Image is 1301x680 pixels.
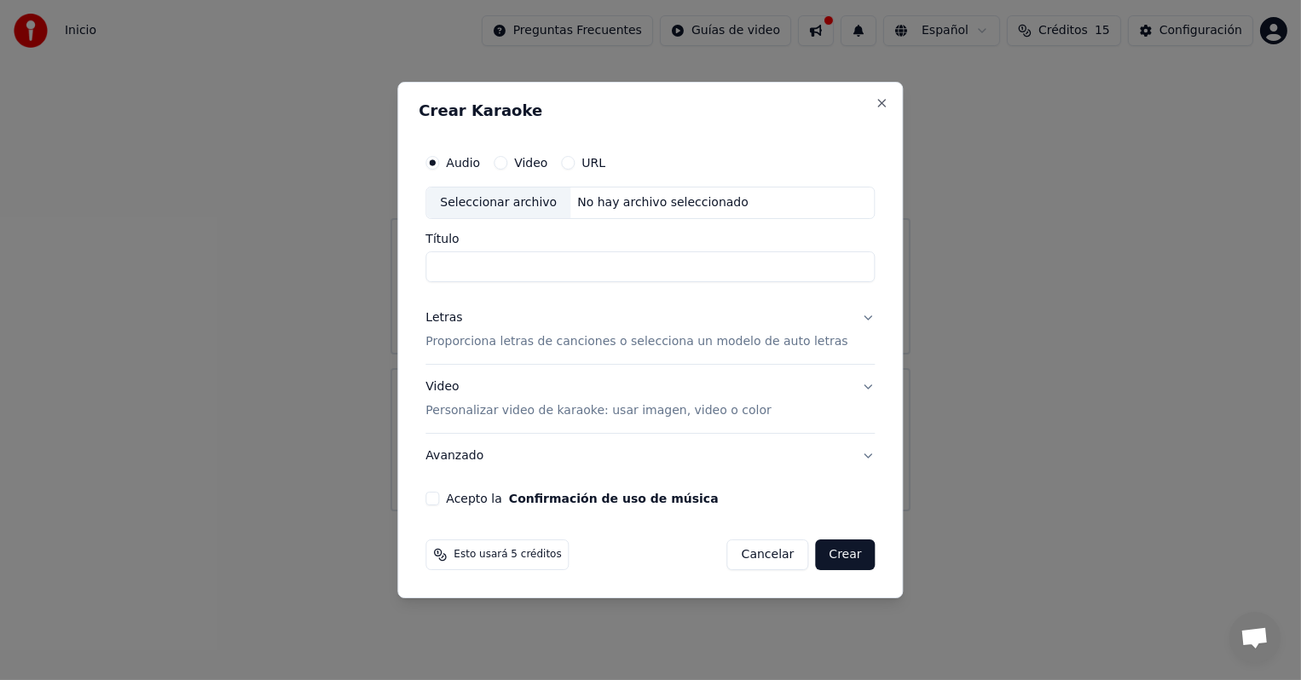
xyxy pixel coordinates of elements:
button: Avanzado [425,434,875,478]
p: Personalizar video de karaoke: usar imagen, video o color [425,402,771,419]
span: Esto usará 5 créditos [454,548,561,562]
div: No hay archivo seleccionado [570,194,755,211]
label: Video [514,157,547,169]
div: Video [425,378,771,419]
div: Letras [425,309,462,326]
button: LetrasProporciona letras de canciones o selecciona un modelo de auto letras [425,296,875,364]
h2: Crear Karaoke [419,103,882,118]
button: Acepto la [509,493,719,504]
label: Título [425,233,875,245]
label: Acepto la [446,493,718,504]
div: Seleccionar archivo [426,187,570,218]
label: Audio [446,157,480,169]
button: Cancelar [727,539,809,570]
p: Proporciona letras de canciones o selecciona un modelo de auto letras [425,333,847,350]
label: URL [581,157,605,169]
button: VideoPersonalizar video de karaoke: usar imagen, video o color [425,365,875,433]
button: Crear [815,539,875,570]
